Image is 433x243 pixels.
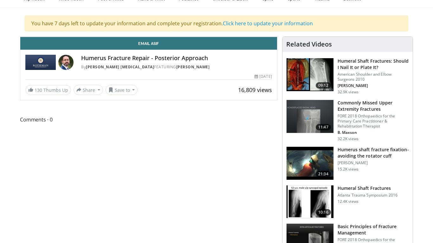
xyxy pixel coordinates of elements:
a: 21:34 Humerus shaft fracture fixation- avoiding the rotator cuff [PERSON_NAME] 15.2K views [286,146,409,180]
img: b2c65235-e098-4cd2-ab0f-914df5e3e270.150x105_q85_crop-smart_upscale.jpg [287,100,333,133]
p: 15.2K views [338,167,359,172]
h3: Commonly Missed Upper Extremity Fractures [338,100,409,112]
img: 07b752e8-97b8-4335-b758-0a065a348e4e.150x105_q85_crop-smart_upscale.jpg [287,185,333,218]
h3: Humeral Shaft Fractures: Should I Nail It or Plate It? [338,58,409,71]
button: Share [74,85,103,95]
span: Comments 0 [20,115,277,124]
a: Email Asif [20,37,277,50]
span: 16,809 views [238,86,272,94]
p: American Shoulder and Elbow Surgeons 2010 [338,72,409,82]
a: 130 Thumbs Up [25,85,71,95]
span: 09:12 [316,82,331,89]
a: 11:47 Commonly Missed Upper Extremity Fractures FORE 2018 Orthopaedics for the Primary Care Pract... [286,100,409,141]
h3: Basic Principles of Fracture Management [338,223,409,236]
a: [PERSON_NAME] [176,64,210,70]
div: By FEATURING [81,64,272,70]
img: sot_1.png.150x105_q85_crop-smart_upscale.jpg [287,58,333,91]
p: Atlanta Trauma Symposium 2016 [338,193,397,198]
a: Click here to update your information [223,20,313,27]
p: 32.9K views [338,90,359,95]
p: 32.2K views [338,136,359,141]
p: [PERSON_NAME] [338,83,409,88]
img: Avatar [58,55,74,70]
img: 242296_0001_1.png.150x105_q85_crop-smart_upscale.jpg [287,147,333,180]
h4: Humerus Fracture Repair - Posterior Approach [81,55,272,62]
span: 11:47 [316,124,331,130]
a: 09:12 Humeral Shaft Fractures: Should I Nail It or Plate It? American Shoulder and Elbow Surgeons... [286,58,409,95]
span: 10:16 [316,209,331,215]
p: 12.4K views [338,199,359,204]
a: [PERSON_NAME] [MEDICAL_DATA] [86,64,154,70]
div: [DATE] [255,74,272,79]
p: B. Maxson [338,130,409,135]
h3: Humeral Shaft Fractures [338,185,397,191]
button: Save to [106,85,138,95]
img: Rothman Hand Surgery [25,55,56,70]
a: 10:16 Humeral Shaft Fractures Atlanta Trauma Symposium 2016 12.4K views [286,185,409,219]
p: [PERSON_NAME] [338,160,409,165]
span: 130 [35,87,42,93]
h4: Related Videos [286,40,332,48]
h3: Humerus shaft fracture fixation- avoiding the rotator cuff [338,146,409,159]
div: You have 7 days left to update your information and complete your registration. [25,16,408,31]
span: 21:34 [316,171,331,177]
p: FORE 2018 Orthopaedics for the Primary Care Practitioner & Rehabilitation Therapist [338,114,409,129]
